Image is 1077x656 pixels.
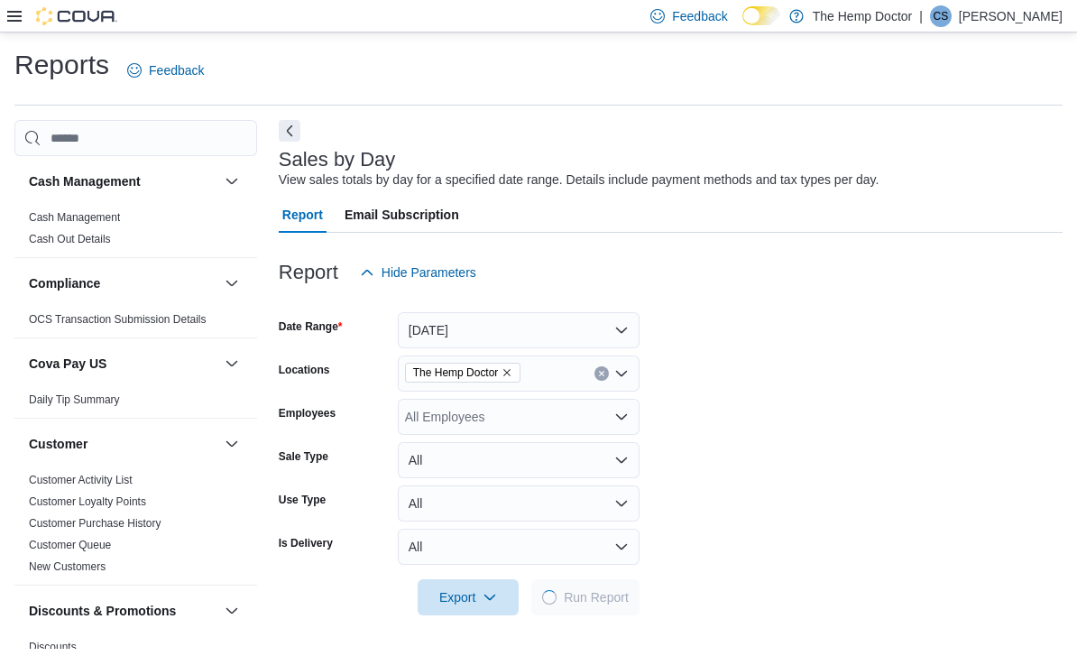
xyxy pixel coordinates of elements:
[29,602,176,620] h3: Discounts & Promotions
[279,536,333,550] label: Is Delivery
[29,274,100,292] h3: Compliance
[36,7,117,25] img: Cova
[742,25,743,26] span: Dark Mode
[539,587,560,608] span: Loading
[279,319,343,334] label: Date Range
[405,363,521,383] span: The Hemp Doctor
[14,47,109,83] h1: Reports
[959,5,1063,27] p: [PERSON_NAME]
[29,274,217,292] button: Compliance
[29,172,141,190] h3: Cash Management
[221,171,243,192] button: Cash Management
[282,197,323,233] span: Report
[594,366,609,381] button: Clear input
[14,207,257,257] div: Cash Management
[614,410,629,424] button: Open list of options
[29,517,161,530] a: Customer Purchase History
[29,393,120,406] a: Daily Tip Summary
[934,5,949,27] span: CS
[742,6,780,25] input: Dark Mode
[813,5,912,27] p: The Hemp Doctor
[672,7,727,25] span: Feedback
[428,579,508,615] span: Export
[120,52,211,88] a: Feedback
[14,469,257,585] div: Customer
[29,560,106,573] a: New Customers
[29,172,217,190] button: Cash Management
[418,579,519,615] button: Export
[29,474,133,486] a: Customer Activity List
[29,313,207,326] a: OCS Transaction Submission Details
[353,254,483,291] button: Hide Parameters
[14,309,257,337] div: Compliance
[279,120,300,142] button: Next
[221,353,243,374] button: Cova Pay US
[398,312,640,348] button: [DATE]
[29,539,111,551] a: Customer Queue
[221,600,243,622] button: Discounts & Promotions
[614,366,629,381] button: Open list of options
[398,442,640,478] button: All
[279,149,396,171] h3: Sales by Day
[382,263,476,282] span: Hide Parameters
[29,435,217,453] button: Customer
[279,171,879,189] div: View sales totals by day for a specified date range. Details include payment methods and tax type...
[564,588,629,606] span: Run Report
[279,493,326,507] label: Use Type
[531,579,640,615] button: LoadingRun Report
[29,435,87,453] h3: Customer
[14,389,257,418] div: Cova Pay US
[398,529,640,565] button: All
[29,602,217,620] button: Discounts & Promotions
[279,406,336,420] label: Employees
[29,495,146,508] a: Customer Loyalty Points
[279,449,328,464] label: Sale Type
[29,233,111,245] a: Cash Out Details
[221,433,243,455] button: Customer
[29,355,106,373] h3: Cova Pay US
[398,485,640,522] button: All
[279,363,330,377] label: Locations
[149,61,204,79] span: Feedback
[345,197,459,233] span: Email Subscription
[279,262,338,283] h3: Report
[413,364,499,382] span: The Hemp Doctor
[502,367,512,378] button: Remove The Hemp Doctor from selection in this group
[29,641,77,653] a: Discounts
[221,273,243,294] button: Compliance
[29,211,120,224] a: Cash Management
[29,355,217,373] button: Cova Pay US
[930,5,952,27] div: Cindy Shade
[919,5,923,27] p: |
